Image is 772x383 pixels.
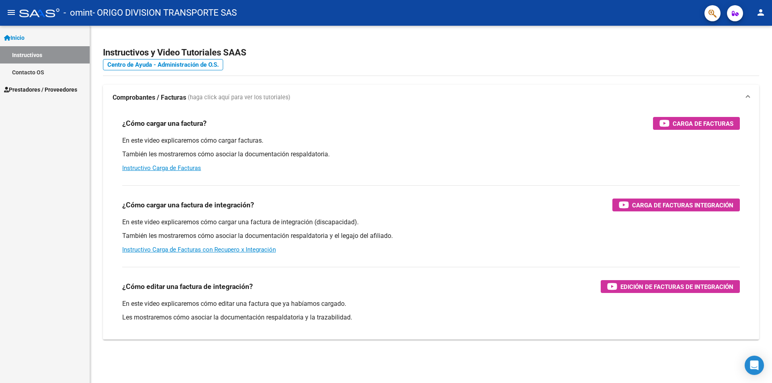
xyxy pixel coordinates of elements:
[632,200,733,210] span: Carga de Facturas Integración
[122,299,740,308] p: En este video explicaremos cómo editar una factura que ya habíamos cargado.
[122,313,740,322] p: Les mostraremos cómo asociar la documentación respaldatoria y la trazabilidad.
[103,59,223,70] a: Centro de Ayuda - Administración de O.S.
[92,4,237,22] span: - ORIGO DIVISION TRANSPORTE SAS
[6,8,16,17] mat-icon: menu
[122,136,740,145] p: En este video explicaremos cómo cargar facturas.
[113,93,186,102] strong: Comprobantes / Facturas
[122,199,254,211] h3: ¿Cómo cargar una factura de integración?
[620,282,733,292] span: Edición de Facturas de integración
[4,33,25,42] span: Inicio
[122,281,253,292] h3: ¿Cómo editar una factura de integración?
[122,118,207,129] h3: ¿Cómo cargar una factura?
[122,246,276,253] a: Instructivo Carga de Facturas con Recupero x Integración
[103,85,759,111] mat-expansion-panel-header: Comprobantes / Facturas (haga click aquí para ver los tutoriales)
[122,231,740,240] p: También les mostraremos cómo asociar la documentación respaldatoria y el legajo del afiliado.
[756,8,766,17] mat-icon: person
[122,164,201,172] a: Instructivo Carga de Facturas
[745,356,764,375] div: Open Intercom Messenger
[64,4,92,22] span: - omint
[122,150,740,159] p: También les mostraremos cómo asociar la documentación respaldatoria.
[122,218,740,227] p: En este video explicaremos cómo cargar una factura de integración (discapacidad).
[612,199,740,211] button: Carga de Facturas Integración
[601,280,740,293] button: Edición de Facturas de integración
[673,119,733,129] span: Carga de Facturas
[188,93,290,102] span: (haga click aquí para ver los tutoriales)
[103,45,759,60] h2: Instructivos y Video Tutoriales SAAS
[103,111,759,340] div: Comprobantes / Facturas (haga click aquí para ver los tutoriales)
[4,85,77,94] span: Prestadores / Proveedores
[653,117,740,130] button: Carga de Facturas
